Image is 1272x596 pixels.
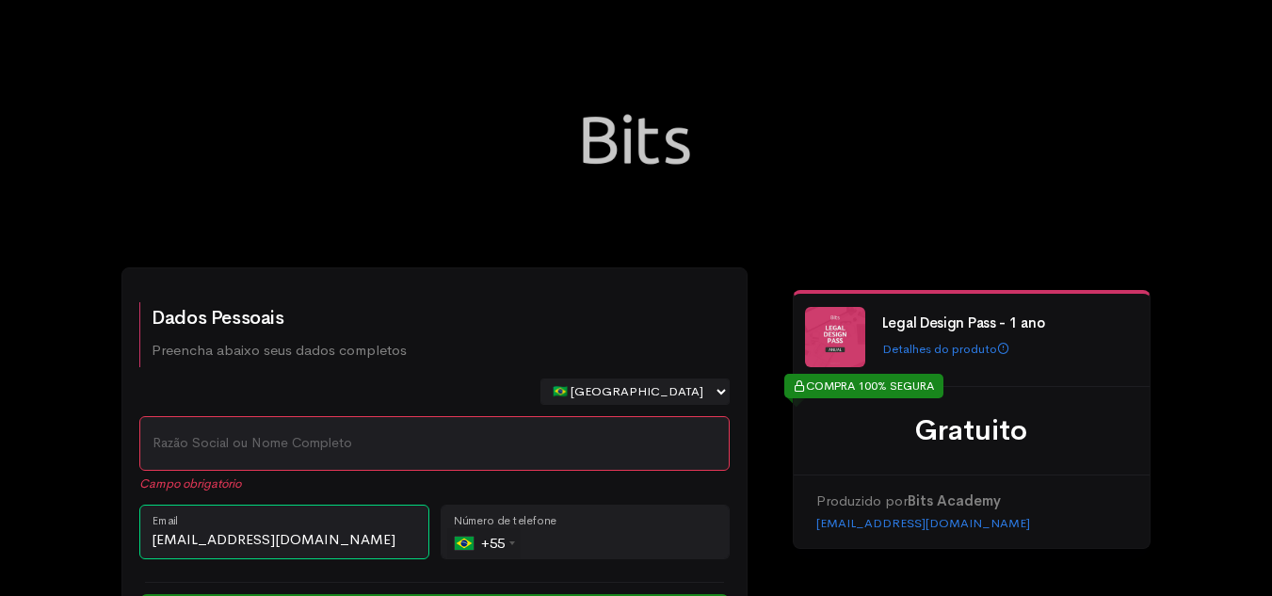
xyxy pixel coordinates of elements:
em: Campo obrigatório [139,475,730,493]
div: +55 [455,528,521,558]
input: Nome Completo [139,416,730,471]
img: LEGAL%20DESIGN_Ementa%20Banco%20Semear%20(600%C2%A0%C3%97%C2%A0600%C2%A0px)%20(1).png [805,307,865,367]
a: Detalhes do produto [882,341,1009,357]
img: Bits Academy [542,45,731,234]
div: Gratuito [816,410,1127,452]
strong: Bits Academy [908,491,1001,509]
p: Preencha abaixo seus dados completos [152,340,407,362]
input: Email [139,505,429,559]
a: [EMAIL_ADDRESS][DOMAIN_NAME] [816,515,1030,531]
div: COMPRA 100% SEGURA [784,374,943,398]
h4: Legal Design Pass - 1 ano [882,315,1133,331]
p: Produzido por [816,491,1127,512]
div: Brazil (Brasil): +55 [447,528,521,558]
h2: Dados Pessoais [152,308,407,329]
